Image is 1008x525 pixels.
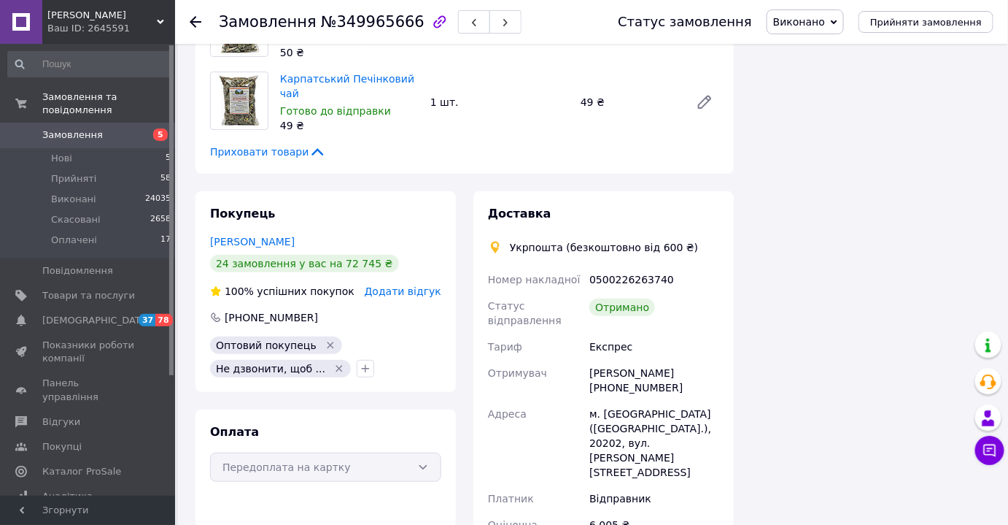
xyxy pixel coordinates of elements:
[42,339,135,365] span: Показники роботи компанії
[145,193,171,206] span: 24035
[488,493,534,505] span: Платник
[42,129,103,142] span: Замовлення
[488,367,547,379] span: Отримувач
[216,340,317,351] span: Оптовий покупець
[42,264,113,277] span: Повідомлення
[488,274,581,286] span: Номер накладної
[216,363,325,375] span: Не дзвонити, щоб ...
[210,255,399,272] div: 24 замовлення у вас на 72 745 ₴
[47,9,157,22] span: Хатина Травника
[219,13,317,31] span: Замовлення
[575,92,684,112] div: 49 ₴
[225,286,254,297] span: 100%
[586,334,722,360] div: Експрес
[280,45,419,60] div: 50 ₴
[424,92,575,112] div: 1 шт.
[160,172,171,185] span: 58
[153,129,168,141] span: 5
[586,486,722,512] div: Відправник
[618,15,752,29] div: Статус замовлення
[42,490,93,503] span: Аналітика
[42,314,150,327] span: [DEMOGRAPHIC_DATA]
[42,91,175,117] span: Замовлення та повідомлення
[155,314,172,326] span: 78
[7,51,172,77] input: Пошук
[589,299,655,316] div: Отримано
[975,436,1004,465] button: Чат з покупцем
[210,207,276,221] span: Покупець
[150,213,171,226] span: 2658
[51,213,101,226] span: Скасовані
[166,152,171,165] span: 5
[690,88,719,117] a: Редагувати
[586,267,722,293] div: 0500226263740
[160,234,171,247] span: 17
[365,286,441,297] span: Додати відгук
[42,415,80,429] span: Відгуки
[42,377,135,403] span: Панель управління
[51,193,96,206] span: Виконані
[506,240,702,255] div: Укрпошта (безкоштовно від 600 ₴)
[42,465,121,478] span: Каталог ProSale
[280,105,391,117] span: Готово до відправки
[42,440,82,453] span: Покупці
[325,340,336,351] svg: Видалити мітку
[47,22,175,35] div: Ваш ID: 2645591
[217,72,261,129] img: Карпатський Печінковий чай
[210,236,295,248] a: [PERSON_NAME]
[488,341,522,353] span: Тариф
[223,310,319,325] div: [PHONE_NUMBER]
[42,289,135,302] span: Товари та послуги
[321,13,424,31] span: №349965666
[190,15,201,29] div: Повернутися назад
[280,118,419,133] div: 49 ₴
[210,425,259,439] span: Оплата
[51,152,72,165] span: Нові
[870,17,982,28] span: Прийняти замовлення
[333,363,345,375] svg: Видалити мітку
[586,360,722,401] div: [PERSON_NAME] [PHONE_NUMBER]
[210,145,326,159] span: Приховати товари
[280,73,414,99] a: Карпатський Печінковий чай
[488,408,527,420] span: Адреса
[858,11,993,33] button: Прийняти замовлення
[51,172,96,185] span: Прийняті
[773,16,825,28] span: Виконано
[51,234,97,247] span: Оплачені
[488,207,551,221] span: Доставка
[586,401,722,486] div: м. [GEOGRAPHIC_DATA] ([GEOGRAPHIC_DATA].), 20202, вул. [PERSON_NAME][STREET_ADDRESS]
[488,300,562,326] span: Статус відправлення
[210,284,354,299] div: успішних покупок
[139,314,155,326] span: 37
